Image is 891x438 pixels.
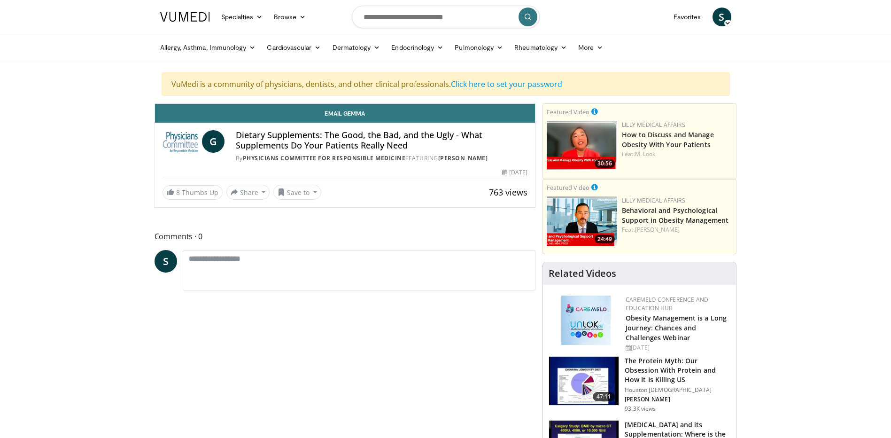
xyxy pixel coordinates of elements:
small: Featured Video [547,108,589,116]
h4: Related Videos [549,268,616,279]
small: Featured Video [547,183,589,192]
input: Search topics, interventions [352,6,540,28]
p: 93.3K views [625,405,656,413]
a: Lilly Medical Affairs [622,121,685,129]
a: Physicians Committee for Responsible Medicine [243,154,406,162]
a: [PERSON_NAME] [438,154,488,162]
button: Save to [273,185,321,200]
a: How to Discuss and Manage Obesity With Your Patients [622,130,714,149]
span: 763 views [489,187,527,198]
img: ba3304f6-7838-4e41-9c0f-2e31ebde6754.png.150x105_q85_crop-smart_upscale.png [547,196,617,246]
a: Lilly Medical Affairs [622,196,685,204]
span: 30:56 [595,159,615,168]
h3: The Protein Myth: Our Obsession With Protein and How It Is Killing US [625,356,730,384]
div: Feat. [622,150,732,158]
span: 24:49 [595,235,615,243]
img: Physicians Committee for Responsible Medicine [163,130,198,153]
a: S [713,8,731,26]
a: 47:11 The Protein Myth: Our Obsession With Protein and How It Is Killing US Houston [DEMOGRAPHIC_... [549,356,730,413]
a: Endocrinology [386,38,449,57]
a: Behavioral and Psychological Support in Obesity Management [622,206,728,225]
span: 47:11 [593,392,615,401]
button: Share [226,185,270,200]
a: Browse [268,8,311,26]
img: 45df64a9-a6de-482c-8a90-ada250f7980c.png.150x105_q85_autocrop_double_scale_upscale_version-0.2.jpg [561,296,611,345]
a: Cardiovascular [261,38,326,57]
span: 8 [176,188,180,197]
img: VuMedi Logo [160,12,210,22]
a: S [155,250,177,273]
div: Feat. [622,226,732,234]
a: Allergy, Asthma, Immunology [155,38,262,57]
div: By FEATURING [236,154,527,163]
a: CaReMeLO Conference and Education Hub [626,296,708,312]
div: [DATE] [626,344,728,352]
a: Rheumatology [509,38,573,57]
a: Pulmonology [449,38,509,57]
a: G [202,130,225,153]
a: M. Look [635,150,656,158]
span: Comments 0 [155,230,536,242]
img: c98a6a29-1ea0-4bd5-8cf5-4d1e188984a7.png.150x105_q85_crop-smart_upscale.png [547,121,617,170]
a: Obesity Management is a Long Journey: Chances and Challenges Webinar [626,313,727,342]
a: Dermatology [327,38,386,57]
img: b7b8b05e-5021-418b-a89a-60a270e7cf82.150x105_q85_crop-smart_upscale.jpg [549,357,619,406]
a: Favorites [668,8,707,26]
div: VuMedi is a community of physicians, dentists, and other clinical professionals. [162,72,730,96]
a: 24:49 [547,196,617,246]
a: More [573,38,609,57]
a: [PERSON_NAME] [635,226,680,234]
h4: Dietary Supplements: The Good, the Bad, and the Ugly - What Supplements Do Your Patients Really Need [236,130,527,150]
a: 8 Thumbs Up [163,185,223,200]
a: Email Gemma [155,104,535,123]
p: [PERSON_NAME] [625,396,730,403]
a: Specialties [216,8,269,26]
p: Houston [DEMOGRAPHIC_DATA] [625,386,730,394]
div: [DATE] [502,168,527,177]
a: Click here to set your password [451,79,562,89]
a: 30:56 [547,121,617,170]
